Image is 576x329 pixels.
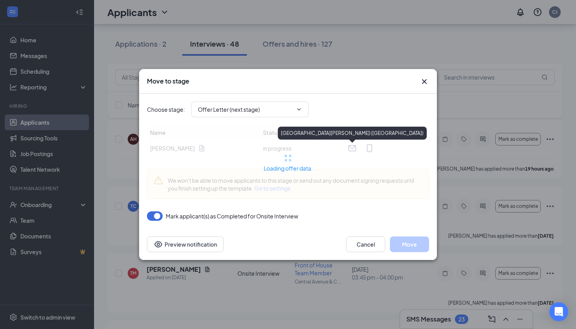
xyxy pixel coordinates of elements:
[154,240,163,249] svg: Eye
[147,77,189,85] h3: Move to stage
[390,236,429,252] button: Move
[166,211,298,221] span: Mark applicant(s) as Completed for Onsite Interview
[296,106,302,113] svg: ChevronDown
[420,77,429,86] button: Close
[147,236,224,252] button: Preview notificationEye
[346,236,385,252] button: Cancel
[147,162,429,173] div: Loading offer data.
[278,127,427,140] div: [GEOGRAPHIC_DATA][PERSON_NAME] ([GEOGRAPHIC_DATA])
[147,105,185,114] span: Choose stage :
[420,77,429,86] svg: Cross
[549,302,568,321] div: Open Intercom Messenger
